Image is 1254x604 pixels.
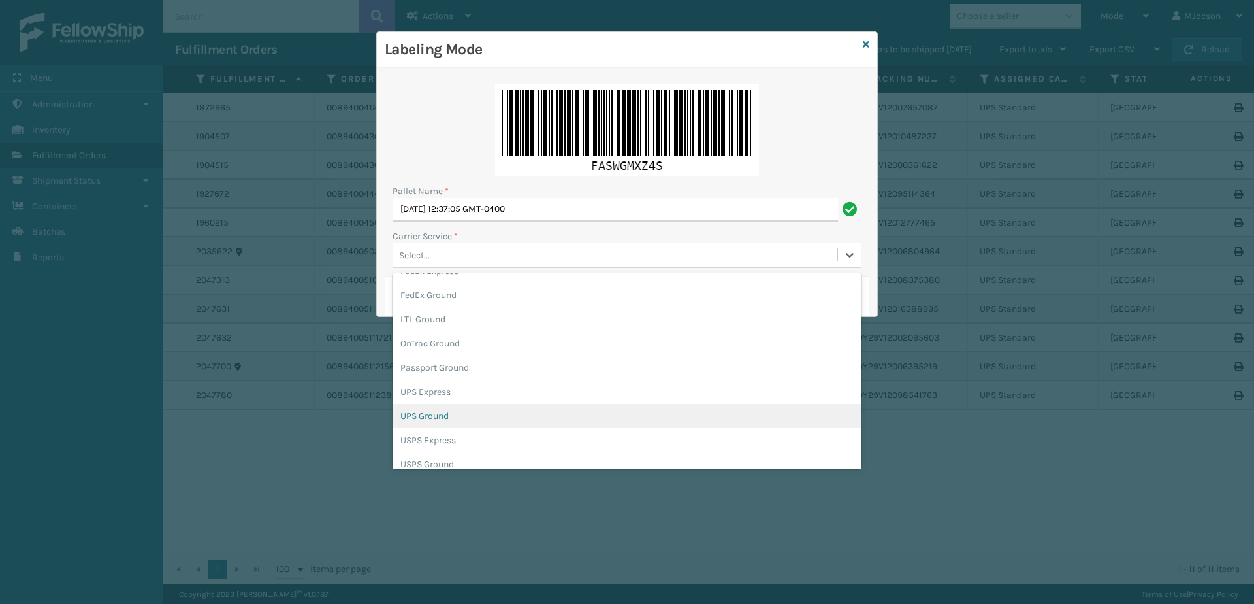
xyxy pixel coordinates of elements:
img: AfqBjPpbpDotAAAAABJRU5ErkJggg== [495,84,759,176]
div: USPS Ground [393,452,861,477]
h3: Labeling Mode [385,40,858,59]
label: Carrier Service [393,229,458,243]
div: UPS Express [393,380,861,404]
div: Passport Ground [393,356,861,380]
div: UPS Ground [393,404,861,428]
div: Select... [399,248,430,262]
div: USPS Express [393,428,861,452]
div: LTL Ground [393,307,861,331]
div: FedEx Ground [393,283,861,307]
label: Pallet Name [393,184,449,198]
div: OnTrac Ground [393,331,861,356]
